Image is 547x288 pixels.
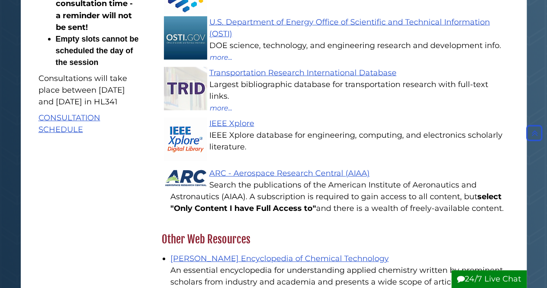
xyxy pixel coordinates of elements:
[157,232,513,246] h2: Other Web Resources
[209,17,490,38] a: U.S. Department of Energy Office of Scientific and Technical Information (OSTI)
[451,270,527,288] button: 24/7 Live Chat
[56,34,141,66] span: ​
[38,113,100,134] a: CONSULTATION SCHEDULE
[170,129,509,152] div: IEEE Xplore database for engineering, computing, and electronics scholarly literature.
[56,34,141,66] strong: Empty slots cannot be scheduled the day of the session
[209,168,370,178] a: ARC - Aerospace Research Central (AIAA)
[38,72,139,107] p: Consultations will take place between [DATE] and [DATE] in HL341
[170,78,509,102] div: Largest bibliographic database for transportation research with full-text links.
[209,68,397,77] a: Transportation Research International Database
[209,118,254,128] a: IEEE Xplore
[209,102,233,113] button: more...
[209,51,233,62] button: more...
[524,128,545,138] a: Back to Top
[170,179,509,214] div: Search the publications of the American Institute of Aeronautics and Astronautics (AIAA). A subsc...
[170,253,389,263] a: [PERSON_NAME] Encyclopedia of Chemical Technology
[170,39,509,51] div: DOE science, technology, and engineering research and development info.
